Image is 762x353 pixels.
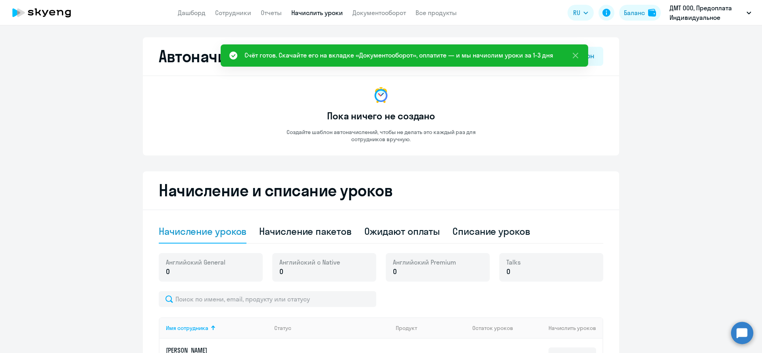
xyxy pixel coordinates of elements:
span: 0 [393,267,397,277]
span: RU [573,8,580,17]
button: ДМТ ООО, Предоплата Индивидуальное обучение [666,3,755,22]
h2: Автоначисления [159,47,280,66]
div: Начисление пакетов [259,225,351,238]
div: Продукт [396,324,417,332]
span: Английский с Native [279,258,340,267]
div: Баланс [624,8,645,17]
span: Английский Premium [393,258,456,267]
img: no-data [371,86,391,105]
input: Поиск по имени, email, продукту или статусу [159,291,376,307]
div: Остаток уроков [472,324,521,332]
div: Продукт [396,324,466,332]
span: Английский General [166,258,225,267]
div: Начисление уроков [159,225,246,238]
a: Дашборд [178,9,206,17]
h2: Начисление и списание уроков [159,181,603,200]
button: RU [568,5,594,21]
h3: Пока ничего не создано [327,109,435,122]
div: Имя сотрудника [166,324,208,332]
span: 0 [279,267,283,277]
div: Списание уроков [452,225,530,238]
th: Начислить уроков [521,317,602,339]
p: ДМТ ООО, Предоплата Индивидуальное обучение [670,3,743,22]
a: Начислить уроки [291,9,343,17]
div: Статус [274,324,291,332]
span: Остаток уроков [472,324,513,332]
div: Имя сотрудника [166,324,268,332]
button: Балансbalance [619,5,661,21]
div: Статус [274,324,389,332]
a: Сотрудники [215,9,251,17]
span: 0 [506,267,510,277]
img: balance [648,9,656,17]
a: Все продукты [416,9,457,17]
a: Документооборот [352,9,406,17]
p: Создайте шаблон автоначислений, чтобы не делать это каждый раз для сотрудников вручную. [270,129,492,143]
span: 0 [166,267,170,277]
a: Отчеты [261,9,282,17]
span: Talks [506,258,521,267]
div: Счёт готов. Скачайте его на вкладке «Документооборот», оплатите — и мы начислим уроки за 1-3 дня [244,50,553,60]
div: Ожидают оплаты [364,225,440,238]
